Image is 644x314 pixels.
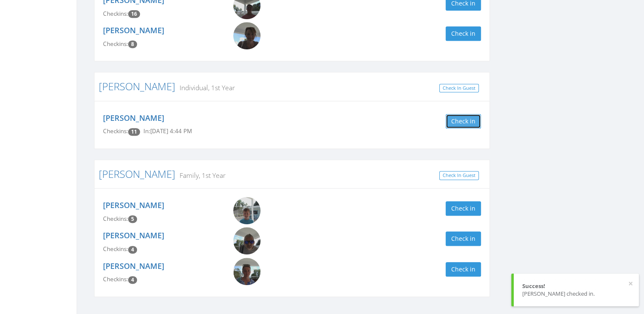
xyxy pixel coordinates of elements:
[99,79,175,93] a: [PERSON_NAME]
[522,282,630,290] div: Success!
[103,261,164,271] a: [PERSON_NAME]
[439,171,479,180] a: Check In Guest
[128,276,137,284] span: Checkin count
[128,246,137,254] span: Checkin count
[446,201,481,216] button: Check in
[99,167,175,181] a: [PERSON_NAME]
[522,290,630,298] div: [PERSON_NAME] checked in.
[103,25,164,35] a: [PERSON_NAME]
[103,10,128,17] span: Checkins:
[439,84,479,93] a: Check In Guest
[233,227,260,254] img: Mark_Winkler.png
[233,197,260,224] img: Lucas_Winkler.png
[128,128,140,136] span: Checkin count
[103,275,128,283] span: Checkins:
[233,258,260,285] img: Cristina_Winkler.png
[128,10,140,18] span: Checkin count
[233,22,260,49] img: Amanda_Lucas.png
[446,262,481,277] button: Check in
[143,127,192,135] span: In: [DATE] 4:44 PM
[446,231,481,246] button: Check in
[128,215,137,223] span: Checkin count
[103,40,128,48] span: Checkins:
[175,83,235,92] small: Individual, 1st Year
[628,280,633,288] button: ×
[103,200,164,210] a: [PERSON_NAME]
[128,40,137,48] span: Checkin count
[103,245,128,253] span: Checkins:
[446,114,481,128] button: Check in
[103,230,164,240] a: [PERSON_NAME]
[103,215,128,223] span: Checkins:
[175,171,226,180] small: Family, 1st Year
[103,127,128,135] span: Checkins:
[103,113,164,123] a: [PERSON_NAME]
[446,26,481,41] button: Check in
